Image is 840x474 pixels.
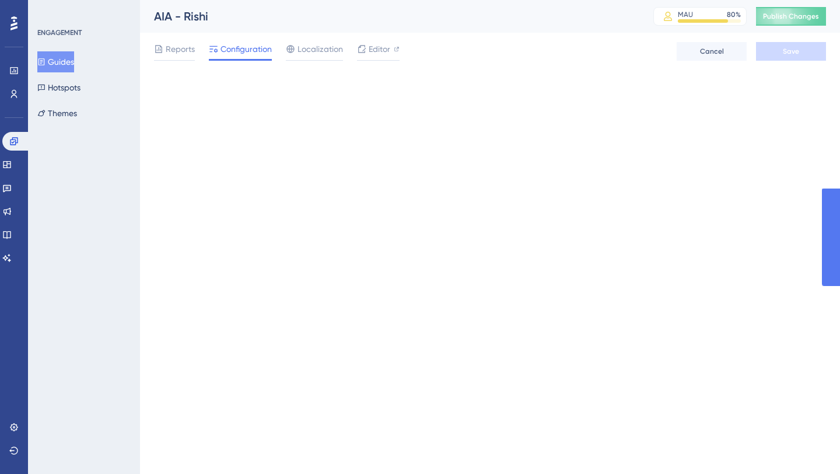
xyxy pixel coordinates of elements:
[727,10,741,19] div: 80 %
[783,47,799,56] span: Save
[763,12,819,21] span: Publish Changes
[37,77,80,98] button: Hotspots
[700,47,724,56] span: Cancel
[154,8,624,25] div: AIA - Rishi
[37,51,74,72] button: Guides
[791,428,826,463] iframe: UserGuiding AI Assistant Launcher
[756,7,826,26] button: Publish Changes
[369,42,390,56] span: Editor
[220,42,272,56] span: Configuration
[166,42,195,56] span: Reports
[756,42,826,61] button: Save
[678,10,693,19] div: MAU
[297,42,343,56] span: Localization
[37,28,82,37] div: ENGAGEMENT
[677,42,747,61] button: Cancel
[37,103,77,124] button: Themes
